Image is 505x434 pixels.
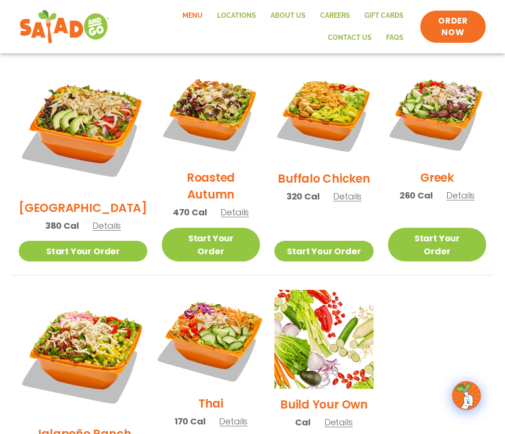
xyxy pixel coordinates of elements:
img: Product photo for Jalapeño Ranch Salad [19,290,147,418]
span: 260 Cal [400,189,433,202]
h2: Build Your Own [280,396,368,413]
h2: Roasted Autumn [162,169,260,203]
h2: Buffalo Chicken [278,170,370,187]
a: Start Your Order [274,241,374,261]
span: 170 Cal [174,415,206,428]
a: FAQs [379,27,411,49]
img: Product photo for BBQ Ranch Salad [19,64,147,192]
img: Product photo for Buffalo Chicken Salad [274,64,374,163]
a: Start Your Order [19,241,147,261]
span: Details [219,415,247,427]
span: Details [220,206,249,218]
h2: Thai [198,395,223,412]
a: About Us [263,5,313,27]
img: Product photo for Build Your Own [274,290,374,389]
img: Product photo for Greek Salad [388,64,486,162]
h2: Greek [420,169,454,186]
img: Product photo for Roasted Autumn Salad [162,64,260,162]
span: 320 Cal [286,190,320,203]
span: ORDER NOW [430,15,476,38]
a: Careers [313,5,357,27]
img: Product photo for Thai Salad [153,281,269,397]
a: GIFT CARDS [357,5,411,27]
img: wpChatIcon [453,382,480,409]
span: Cal [295,416,310,429]
span: Details [92,220,121,232]
a: ORDER NOW [420,11,486,43]
h2: [GEOGRAPHIC_DATA] [19,199,147,216]
nav: Menu [119,5,410,49]
span: 380 Cal [45,219,79,232]
span: Details [446,189,475,201]
a: Start Your Order [388,228,486,261]
span: 470 Cal [173,206,207,219]
span: Details [324,416,353,428]
a: Start Your Order [162,228,260,261]
a: Locations [210,5,263,27]
a: Contact Us [321,27,379,49]
img: new-SAG-logo-768×292 [19,8,110,46]
a: Menu [175,5,210,27]
span: Details [333,190,362,202]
